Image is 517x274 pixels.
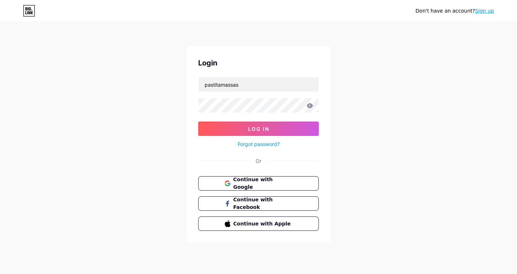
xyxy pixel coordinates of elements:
[198,196,319,211] button: Continue with Facebook
[256,157,261,165] div: Or
[233,176,293,191] span: Continue with Google
[198,176,319,191] button: Continue with Google
[198,58,319,68] div: Login
[233,220,293,228] span: Continue with Apple
[475,8,494,14] a: Sign up
[233,196,293,211] span: Continue with Facebook
[199,77,318,92] input: Username
[238,140,280,148] a: Forgot password?
[198,216,319,231] button: Continue with Apple
[415,7,494,15] div: Don't have an account?
[248,126,269,132] span: Log In
[198,122,319,136] button: Log In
